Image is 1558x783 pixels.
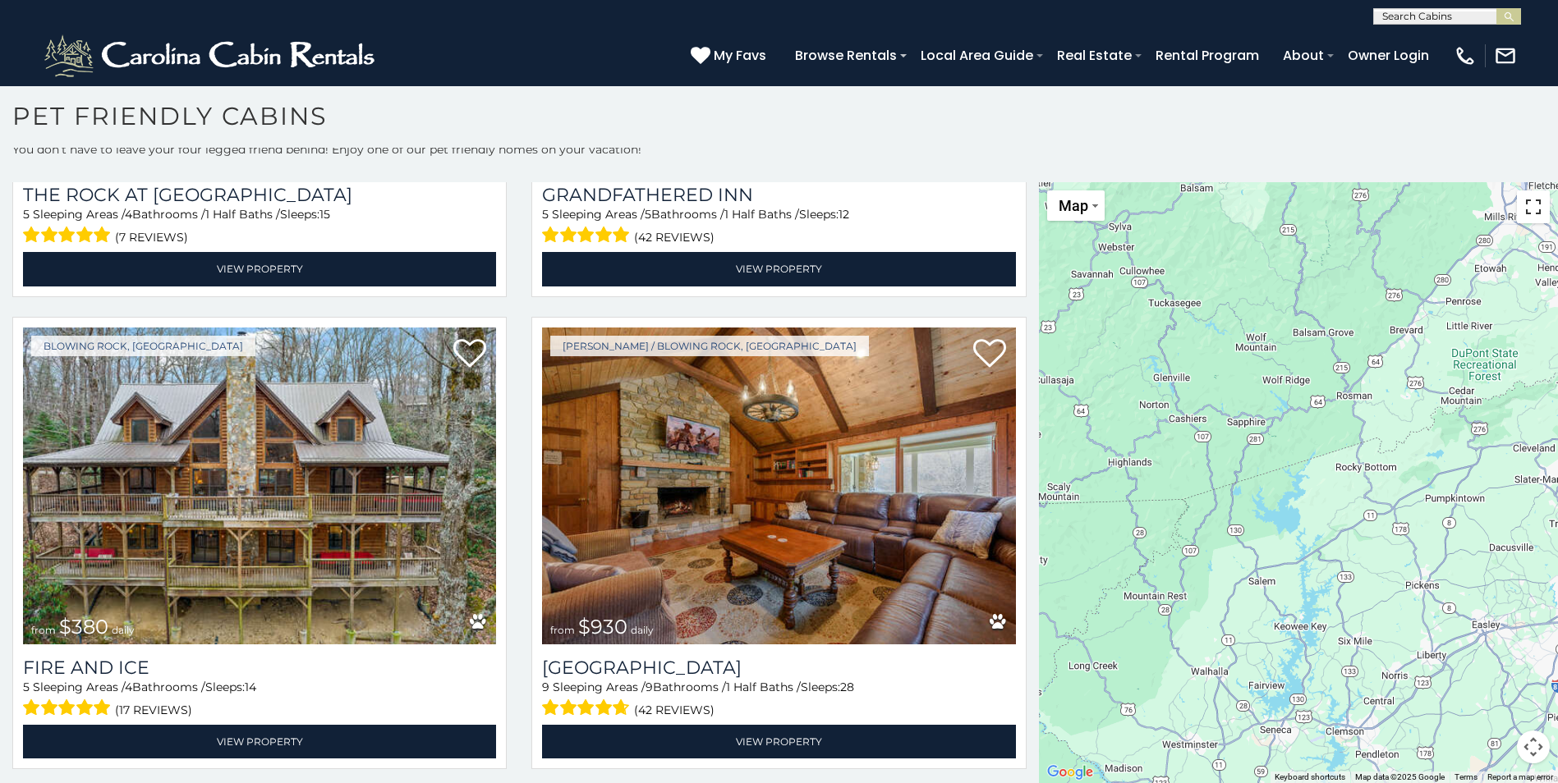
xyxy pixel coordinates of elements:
img: mail-regular-white.png [1494,44,1517,67]
span: 9 [646,680,653,694]
img: Fire And Ice [23,327,496,644]
button: Keyboard shortcuts [1275,772,1345,783]
span: 1 Half Baths / [726,680,801,694]
a: Real Estate [1049,41,1140,70]
a: View Property [23,252,496,286]
a: View Property [542,252,1015,286]
a: Add to favorites [453,337,486,372]
span: 5 [23,680,30,694]
a: [GEOGRAPHIC_DATA] [542,657,1015,679]
a: Report a map error [1487,772,1553,781]
a: Fire And Ice [23,657,496,679]
span: 28 [840,680,854,694]
span: 5 [542,207,549,222]
a: Local Area Guide [912,41,1041,70]
span: My Favs [714,45,766,66]
a: Add to favorites [973,337,1006,372]
span: daily [112,624,135,636]
a: Open this area in Google Maps (opens a new window) [1043,762,1097,783]
a: Owner Login [1340,41,1437,70]
a: Terms (opens in new tab) [1455,772,1478,781]
a: The Rock at [GEOGRAPHIC_DATA] [23,184,496,206]
span: (17 reviews) [115,699,192,721]
span: daily [631,624,654,636]
span: 5 [645,207,651,222]
a: Blowing Rock, [GEOGRAPHIC_DATA] [31,336,255,356]
a: Browse Rentals [787,41,905,70]
button: Map camera controls [1517,730,1550,763]
span: Map data ©2025 Google [1355,772,1445,781]
a: Appalachian Mountain Lodge from $930 daily [542,327,1015,644]
span: from [550,624,575,636]
a: View Property [542,725,1015,758]
span: 9 [542,680,549,694]
div: Sleeping Areas / Bathrooms / Sleeps: [542,679,1015,721]
img: White-1-2.png [41,31,382,80]
div: Sleeping Areas / Bathrooms / Sleeps: [23,679,496,721]
button: Change map style [1047,190,1105,221]
span: (7 reviews) [115,227,188,248]
span: Map [1059,197,1088,214]
h3: The Rock at Eagles Nest [23,184,496,206]
a: Fire And Ice from $380 daily [23,327,496,644]
a: View Property [23,725,496,758]
img: Google [1043,762,1097,783]
span: 12 [839,207,849,222]
span: 4 [125,680,132,694]
img: Appalachian Mountain Lodge [542,327,1015,644]
button: Toggle fullscreen view [1517,190,1550,223]
a: My Favs [691,45,770,66]
span: 14 [245,680,256,694]
div: Sleeping Areas / Bathrooms / Sleeps: [23,206,496,248]
span: (42 reviews) [634,227,715,248]
span: 5 [23,207,30,222]
a: Grandfathered Inn [542,184,1015,206]
span: 1 Half Baths / [205,207,280,222]
span: 4 [125,207,132,222]
a: [PERSON_NAME] / Blowing Rock, [GEOGRAPHIC_DATA] [550,336,869,356]
span: 1 Half Baths / [724,207,799,222]
a: Rental Program [1147,41,1267,70]
img: phone-regular-white.png [1454,44,1477,67]
span: (42 reviews) [634,699,715,721]
span: 15 [319,207,330,222]
span: from [31,624,56,636]
h3: Appalachian Mountain Lodge [542,657,1015,679]
span: $380 [59,615,108,639]
a: About [1275,41,1332,70]
div: Sleeping Areas / Bathrooms / Sleeps: [542,206,1015,248]
span: $930 [578,615,627,639]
